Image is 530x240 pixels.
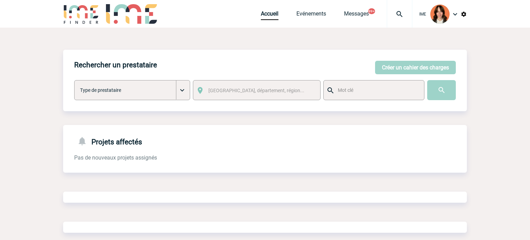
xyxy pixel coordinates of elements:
a: Evénements [296,10,326,20]
input: Mot clé [336,86,418,95]
h4: Projets affectés [74,136,142,146]
span: [GEOGRAPHIC_DATA], département, région... [208,88,304,93]
span: IME [419,12,426,17]
input: Submit [427,80,456,100]
a: Messages [344,10,369,20]
img: notifications-24-px-g.png [77,136,91,146]
a: Accueil [261,10,278,20]
img: 94396-2.png [430,4,450,24]
button: 99+ [368,8,375,14]
span: Pas de nouveaux projets assignés [74,154,157,161]
h4: Rechercher un prestataire [74,61,157,69]
img: IME-Finder [63,4,99,24]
